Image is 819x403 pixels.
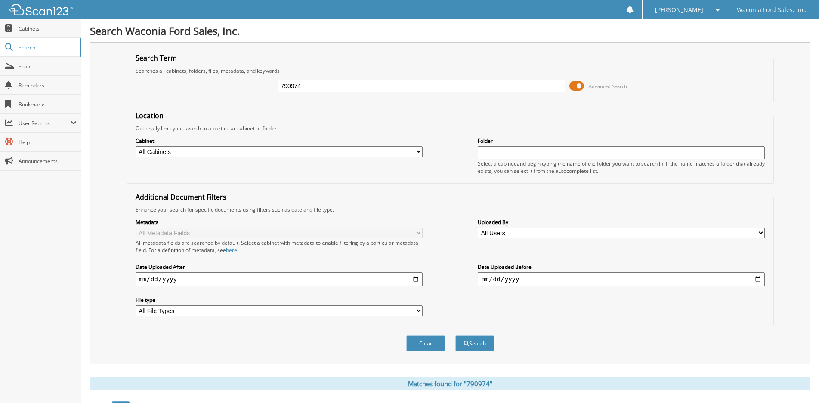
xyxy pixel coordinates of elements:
span: Advanced Search [589,83,627,89]
h1: Search Waconia Ford Sales, Inc. [90,24,810,38]
span: Scan [19,63,77,70]
legend: Location [131,111,168,120]
input: end [478,272,765,286]
div: Optionally limit your search to a particular cabinet or folder [131,125,770,132]
label: Folder [478,137,765,145]
span: Cabinets [19,25,77,32]
span: User Reports [19,120,71,127]
div: Select a cabinet and begin typing the name of the folder you want to search in. If the name match... [478,160,765,175]
img: scan123-logo-white.svg [9,4,73,15]
a: here [226,246,237,254]
span: Announcements [19,157,77,165]
label: Date Uploaded After [136,263,423,271]
div: All metadata fields are searched by default. Select a cabinet with metadata to enable filtering b... [136,239,423,254]
label: Uploaded By [478,218,765,226]
legend: Additional Document Filters [131,192,231,202]
button: Search [455,335,494,351]
label: Metadata [136,218,423,226]
span: Bookmarks [19,101,77,108]
span: Reminders [19,82,77,89]
button: Clear [406,335,445,351]
div: Enhance your search for specific documents using filters such as date and file type. [131,206,770,213]
div: Matches found for "790974" [90,377,810,390]
span: Search [19,44,75,51]
legend: Search Term [131,53,181,63]
input: start [136,272,423,286]
span: [PERSON_NAME] [655,7,703,12]
label: File type [136,296,423,304]
span: Help [19,138,77,146]
div: Searches all cabinets, folders, files, metadata, and keywords [131,67,770,74]
label: Cabinet [136,137,423,145]
label: Date Uploaded Before [478,263,765,271]
span: Waconia Ford Sales, Inc. [737,7,807,12]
